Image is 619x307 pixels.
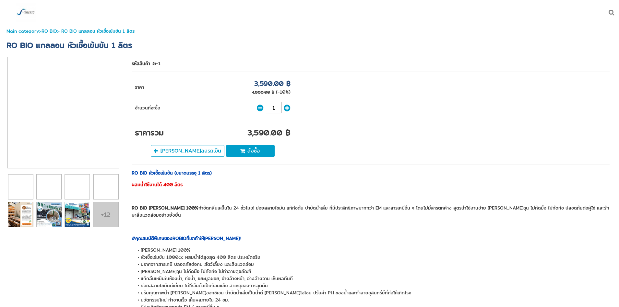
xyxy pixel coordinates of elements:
[276,88,291,96] span: (-10%)
[247,147,260,155] span: สั่งซื้อ
[132,204,198,211] strong: RO BIO [PERSON_NAME] 100%
[6,28,39,35] a: Main category
[153,60,161,67] span: G-1
[141,246,190,254] span: [PERSON_NAME] 100%
[132,117,180,142] td: ราคารวม
[141,261,254,268] span: ปราศจากสารเคมี ปลอดภัยต่อคน สัตว์เลี้ยง และสิ่งแวดล้อม
[254,78,291,88] p: 3,590.00 ฿
[151,145,224,157] button: [PERSON_NAME]ลงรถเข็น
[141,275,293,282] span: แก้กลิ่นเหม็นในห้องน้ำ, ท่อน้ำ, ขยะมูลฝอย, อ่างล้างหน้า, อ่างล้างจาน เห็นผลทันที
[226,145,275,157] button: สั่งซื้อ
[141,254,260,261] span: หัวเชื้อเข้มข้น 1000cc ผสมน้ำได้สูงสุด 400 ลิตร ประหยัดจริง
[132,204,609,219] p: กำจัดกลิ่นเหม็นใน 24 ชั่วโมง! ย่อยสลายไขมัน แก้ท่อตัน บำบัดน้ำเสีย ที่มีประสิทธิภาพมากกว่า EM และ...
[16,3,36,22] img: large-1644130236041.jpg
[141,282,268,289] span: ย่อยสลายไขมันดีเยี่ยม ไม่ให้จับตัวเป็นก้อนแข็ง สาเหตุของการอุดตัน
[180,117,294,142] td: 3,590.00 ฿
[37,202,62,227] img: e4e8fc325aa24844b8cbee2ee0dc281d
[8,202,33,227] img: e37c2cfd28c348b78abac27a7fe1faab
[252,89,274,95] p: 4,000.00 ฿
[141,268,251,275] span: [PERSON_NAME]ฉุน ไม่กัดมือ ไม่กัดท่อ ไม่ทำลายสุขภัณฑ์
[141,289,411,296] span: ปรับคุณภาพน้ำ [PERSON_NAME]ออกซิเจน บำบัดน้ำเสียเป็นน้ำดี [PERSON_NAME]โอโซน ปรับค่า PH ของน้ำและ...
[132,181,183,188] strong: ผสมน้ำใช้งานได้ 400 ลิตร
[132,75,180,99] td: ราคา
[132,169,212,176] strong: RO BIO หัวเชื้อเข้มข้น (ขนาดบรรจุ 1 ลิตร)
[132,60,153,67] b: รหัสสินค้า :
[132,235,241,242] strong: #คุณสมบัติพิเศษของROBIOที่เราท้าให้[PERSON_NAME]!
[42,28,57,35] a: RO BIO
[141,296,229,303] span: นวัตกรรมใหม่ ทำงานเร็ว เห็นผลภายใน 24 ชม.
[161,147,221,155] span: [PERSON_NAME]ลงรถเข็น
[135,104,160,111] span: จำนวนที่จะซื้อ
[6,39,132,51] span: RO BIO แกลลอน หัวเชื้อเข้มข้น 1 ลิตร
[93,202,118,227] a: +12
[93,210,118,220] div: +12
[65,202,90,227] img: 46fe287de5354e68b8a373c2afde7456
